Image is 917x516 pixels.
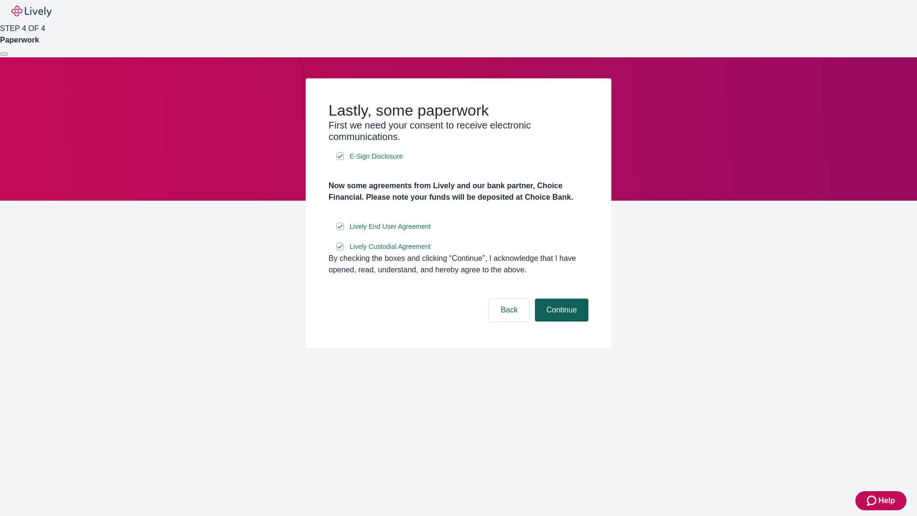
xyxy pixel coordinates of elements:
span: E-Sign Disclosure [350,151,403,161]
h4: Now some agreements from Lively and our bank partner, Choice Financial. Please note your funds wi... [329,180,588,203]
button: Continue [535,299,588,322]
h2: Lastly, some paperwork [329,101,588,119]
a: e-sign disclosure document [348,221,433,233]
button: Zendesk support iconHelp [855,491,906,510]
a: e-sign disclosure document [348,241,433,253]
img: Lively [11,6,52,17]
h3: First we need your consent to receive electronic communications. [329,119,588,142]
svg: Zendesk support icon [867,495,878,506]
span: Lively End User Agreement [350,222,431,232]
a: e-sign disclosure document [348,150,405,162]
div: By checking the boxes and clicking “Continue", I acknowledge that I have opened, read, understand... [329,253,588,276]
span: Help [878,495,895,506]
span: Lively Custodial Agreement [350,242,431,252]
button: Back [489,299,529,322]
